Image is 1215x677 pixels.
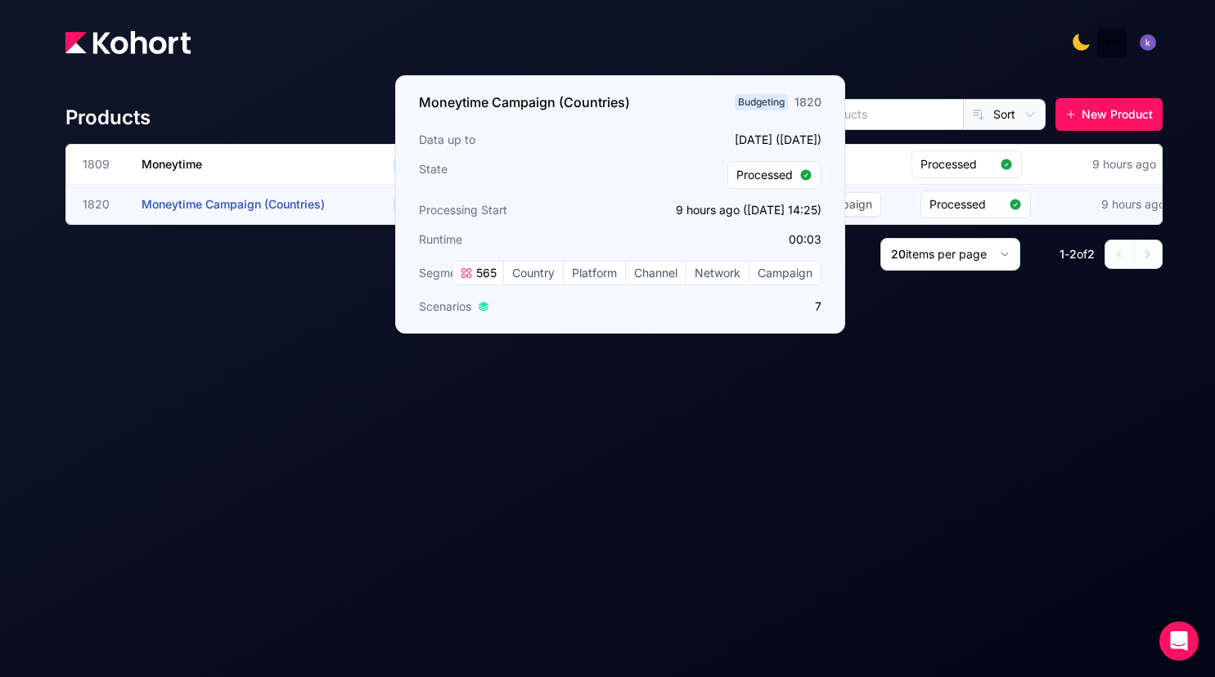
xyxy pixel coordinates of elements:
[880,238,1020,271] button: 20items per page
[419,231,615,248] h3: Runtime
[625,202,821,218] p: 9 hours ago ([DATE] 14:25)
[920,156,993,173] span: Processed
[1082,106,1153,123] span: New Product
[736,167,793,183] span: Processed
[686,262,749,285] span: Network
[625,132,821,148] p: [DATE] ([DATE])
[504,262,563,285] span: Country
[789,232,821,246] app-duration-counter: 00:03
[83,196,122,213] span: 1820
[1087,247,1095,261] span: 2
[394,197,447,213] span: Budgeting
[142,157,202,171] span: Moneytime
[1077,247,1087,261] span: of
[749,262,821,285] span: Campaign
[1060,247,1064,261] span: 1
[735,94,788,110] span: Budgeting
[906,247,987,261] span: items per page
[419,92,630,112] h3: Moneytime Campaign (Countries)
[749,100,963,129] input: Search Products
[419,265,473,281] span: Segments
[1104,34,1120,51] img: logo_MoneyTimeLogo_1_20250619094856634230.png
[929,196,1002,213] span: Processed
[419,132,615,148] h3: Data up to
[891,247,906,261] span: 20
[473,265,497,281] span: 565
[419,202,615,218] h3: Processing Start
[65,105,151,131] h4: Products
[1055,98,1163,131] button: New Product
[1069,247,1077,261] span: 2
[794,94,821,110] div: 1820
[625,298,821,315] p: 7
[1089,153,1159,176] div: 9 hours ago
[1098,193,1168,216] div: 9 hours ago
[626,262,686,285] span: Channel
[419,298,471,315] span: Scenarios
[1159,621,1199,661] div: Open Intercom Messenger
[142,197,325,211] span: Moneytime Campaign (Countries)
[83,156,122,173] span: 1809
[993,106,1015,123] span: Sort
[419,161,615,189] h3: State
[394,157,447,173] span: Budgeting
[564,262,625,285] span: Platform
[1064,247,1069,261] span: -
[65,31,191,54] img: Kohort logo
